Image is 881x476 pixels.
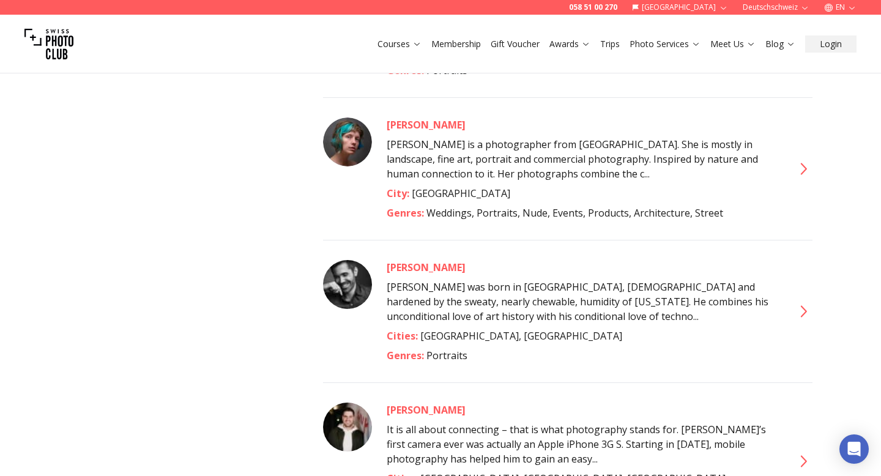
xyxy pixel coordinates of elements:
img: Swiss photo club [24,20,73,69]
button: Trips [595,35,625,53]
a: [PERSON_NAME] [387,403,778,417]
button: Meet Us [705,35,760,53]
a: Meet Us [710,38,756,50]
img: Anna Korbut [323,117,372,166]
p: It is all about connecting – that is what photography stands for. [PERSON_NAME]’s first camera ev... [387,422,778,466]
button: Gift Voucher [486,35,545,53]
span: [PERSON_NAME] is a photographer from [GEOGRAPHIC_DATA]. She is mostly in landscape, fine art, por... [387,138,758,180]
span: Genres : [387,206,426,220]
span: City : [387,187,412,200]
div: Weddings, Portraits, Nude, Events, Products, Architecture, Street [387,206,778,220]
a: Blog [765,38,795,50]
a: [PERSON_NAME] [387,117,778,132]
div: [GEOGRAPHIC_DATA], [GEOGRAPHIC_DATA] [387,329,778,343]
span: Cities : [387,329,420,343]
span: Genres : [387,349,426,362]
div: [GEOGRAPHIC_DATA] [387,186,778,201]
a: Awards [549,38,590,50]
button: Courses [373,35,426,53]
a: [PERSON_NAME] [387,260,778,275]
img: Daniel Heilig [323,403,372,452]
a: Trips [600,38,620,50]
a: Membership [431,38,481,50]
a: Gift Voucher [491,38,540,50]
span: [PERSON_NAME] was born in [GEOGRAPHIC_DATA], [DEMOGRAPHIC_DATA] and hardened by the sweaty, nearl... [387,280,768,323]
button: Blog [760,35,800,53]
button: Login [805,35,857,53]
div: Portraits [387,348,778,363]
img: Chris Knight [323,260,372,309]
a: 058 51 00 270 [569,2,617,12]
button: Awards [545,35,595,53]
a: Photo Services [630,38,701,50]
button: Membership [426,35,486,53]
button: Photo Services [625,35,705,53]
a: Courses [377,38,422,50]
div: Open Intercom Messenger [839,434,869,464]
